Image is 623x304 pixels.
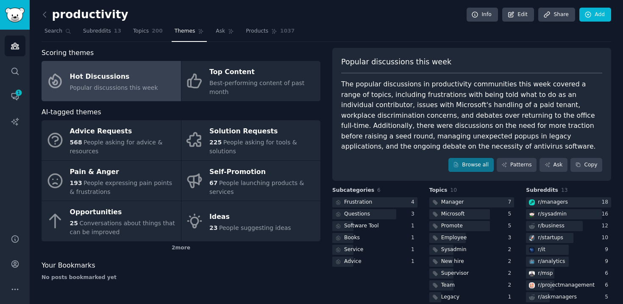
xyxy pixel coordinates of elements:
a: Software Tool1 [332,221,417,232]
div: 16 [601,210,611,218]
a: Frustration4 [332,197,417,208]
div: Top Content [209,66,316,79]
a: Supervisor2 [429,268,515,279]
div: The popular discussions in productivity communities this week covered a range of topics, includin... [341,79,602,152]
a: Team2 [429,280,515,291]
span: Popular discussions this week [341,57,451,67]
a: Manager7 [429,197,515,208]
div: Legacy [441,293,459,301]
span: 568 [70,139,82,146]
a: analyticsr/analytics9 [526,257,611,267]
div: Books [344,234,360,242]
a: startupsr/startups10 [526,233,611,243]
div: 5 [508,210,515,218]
div: 1 [411,246,417,254]
div: Software Tool [344,222,379,230]
span: Subcategories [332,187,374,194]
span: 13 [114,28,121,35]
div: Advice Requests [70,125,177,138]
a: Browse all [448,158,494,172]
div: 2 [508,270,515,277]
a: Pain & Anger193People expressing pain points & frustrations [42,161,181,201]
span: AI-tagged themes [42,107,101,118]
div: Pain & Anger [70,165,177,179]
span: Conversations about things that can be improved [70,220,175,235]
div: 6 [605,282,611,289]
img: analytics [529,259,535,265]
span: 1 [15,90,22,96]
span: 200 [152,28,163,35]
span: Products [246,28,268,35]
a: managersr/managers18 [526,197,611,208]
span: People suggesting ideas [219,224,291,231]
a: Hot DiscussionsPopular discussions this week [42,61,181,101]
a: sysadminr/sysadmin16 [526,209,611,220]
a: Top ContentBest-performing content of past month [181,61,321,101]
div: No posts bookmarked yet [42,274,320,282]
img: GummySearch logo [5,8,25,22]
div: Questions [344,210,370,218]
img: projectmanagement [529,282,535,288]
span: 193 [70,180,82,186]
div: 3 [508,234,515,242]
button: Copy [570,158,602,172]
span: Scoring themes [42,48,94,58]
a: r/askmanagers5 [526,292,611,303]
a: Advice Requests568People asking for advice & resources [42,120,181,160]
img: it [529,247,535,253]
a: Patterns [497,158,537,172]
div: 9 [605,246,611,254]
a: itr/it9 [526,245,611,255]
a: Promote5 [429,221,515,232]
div: r/ it [538,246,545,254]
div: New hire [441,258,464,265]
a: Subreddits13 [80,25,124,42]
div: 1 [411,258,417,265]
div: 1 [508,293,515,301]
div: Promote [441,222,463,230]
span: 23 [209,224,217,231]
div: Frustration [344,199,372,206]
div: Service [344,246,363,254]
a: Questions3 [332,209,417,220]
div: r/ msp [538,270,553,277]
div: 9 [605,258,611,265]
a: Edit [502,8,534,22]
span: Topics [133,28,149,35]
span: People asking for advice & resources [70,139,163,155]
div: Team [441,282,455,289]
span: Topics [429,187,448,194]
a: Ask [213,25,237,42]
a: Solution Requests225People asking for tools & solutions [181,120,321,160]
a: Sysadmin2 [429,245,515,255]
a: 1 [5,86,25,107]
div: r/ askmanagers [538,293,577,301]
span: People launching products & services [209,180,304,195]
div: 2 more [42,241,320,255]
a: Info [467,8,498,22]
div: Self-Promotion [209,165,316,179]
div: Solution Requests [209,125,316,138]
a: r/business12 [526,221,611,232]
div: 4 [411,199,417,206]
span: Search [44,28,62,35]
div: 5 [605,293,611,301]
div: 2 [508,258,515,265]
img: managers [529,199,535,205]
span: Popular discussions this week [70,84,158,91]
div: 5 [508,222,515,230]
a: Legacy1 [429,292,515,303]
h2: productivity [42,8,128,22]
span: 6 [377,187,381,193]
a: Advice1 [332,257,417,267]
a: Themes [172,25,207,42]
span: Ask [216,28,225,35]
a: Products1037 [243,25,298,42]
div: r/ projectmanagement [538,282,595,289]
div: r/ sysadmin [538,210,567,218]
a: Add [579,8,611,22]
div: Opportunities [70,206,177,219]
span: Your Bookmarks [42,260,95,271]
div: 2 [508,282,515,289]
a: Opportunities25Conversations about things that can be improved [42,201,181,241]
